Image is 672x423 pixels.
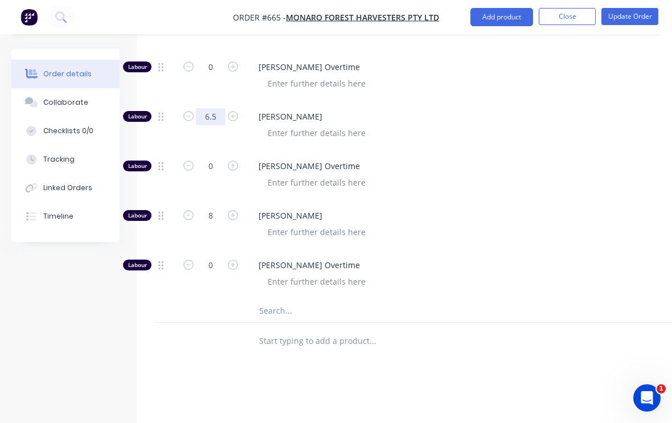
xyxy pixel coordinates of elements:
[43,97,88,108] div: Collaborate
[11,88,120,117] button: Collaborate
[43,126,93,136] div: Checklists 0/0
[633,384,661,412] iframe: Intercom live chat
[123,111,151,122] div: Labour
[11,202,120,231] button: Timeline
[470,8,533,26] button: Add product
[601,8,658,25] button: Update Order
[259,330,486,352] input: Start typing to add a product...
[539,8,596,25] button: Close
[43,211,73,221] div: Timeline
[123,210,151,221] div: Labour
[233,12,286,23] span: Order #665 -
[286,12,439,23] a: Monaro Forest Harvesters Pty Ltd
[21,9,38,26] img: Factory
[43,69,92,79] div: Order details
[43,154,75,165] div: Tracking
[11,60,120,88] button: Order details
[11,117,120,145] button: Checklists 0/0
[11,145,120,174] button: Tracking
[123,161,151,171] div: Labour
[123,260,151,270] div: Labour
[259,299,486,322] input: Search...
[657,384,666,393] span: 1
[123,61,151,72] div: Labour
[11,174,120,202] button: Linked Orders
[43,183,92,193] div: Linked Orders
